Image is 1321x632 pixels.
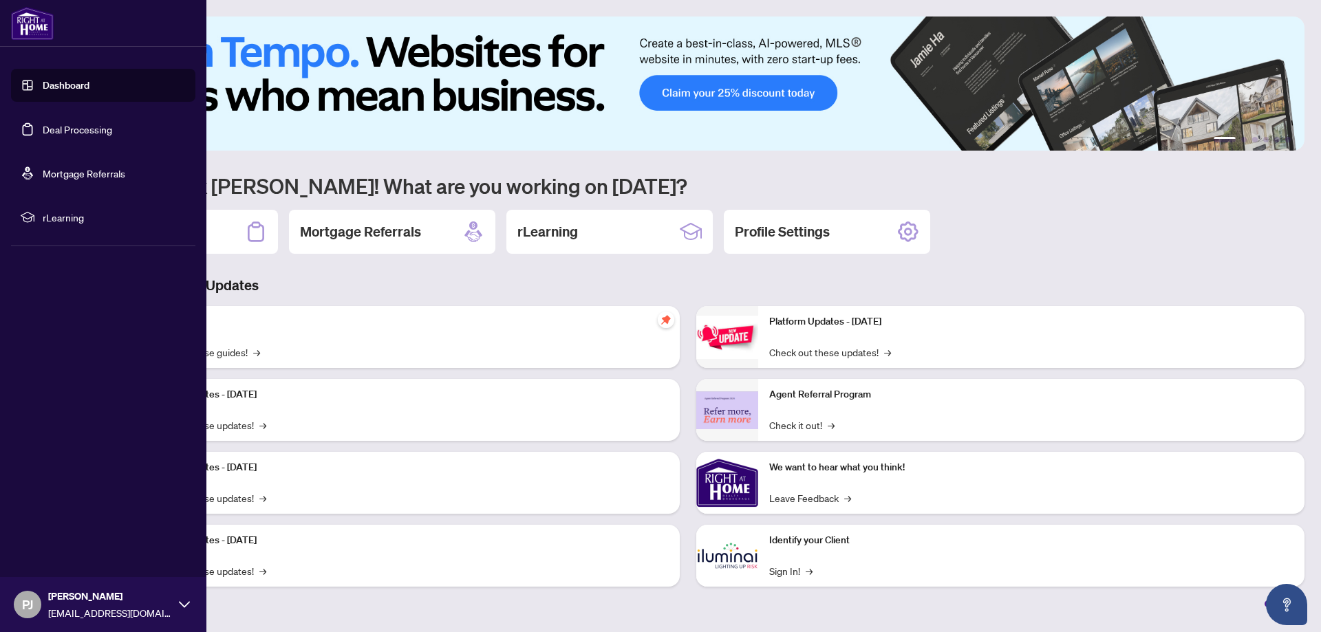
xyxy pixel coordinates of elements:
[259,490,266,505] span: →
[844,490,851,505] span: →
[72,276,1304,295] h3: Brokerage & Industry Updates
[1241,137,1247,142] button: 2
[11,7,54,40] img: logo
[517,222,578,241] h2: rLearning
[696,525,758,587] img: Identify your Client
[884,345,891,360] span: →
[1263,137,1269,142] button: 4
[144,533,669,548] p: Platform Updates - [DATE]
[300,222,421,241] h2: Mortgage Referrals
[828,417,835,433] span: →
[696,316,758,359] img: Platform Updates - June 23, 2025
[1252,137,1258,142] button: 3
[769,533,1293,548] p: Identify your Client
[769,387,1293,402] p: Agent Referral Program
[1274,137,1280,142] button: 5
[144,460,669,475] p: Platform Updates - [DATE]
[259,417,266,433] span: →
[48,589,172,604] span: [PERSON_NAME]
[696,391,758,429] img: Agent Referral Program
[769,460,1293,475] p: We want to hear what you think!
[1214,137,1236,142] button: 1
[144,314,669,329] p: Self-Help
[735,222,830,241] h2: Profile Settings
[72,17,1304,151] img: Slide 0
[43,123,112,135] a: Deal Processing
[658,312,674,328] span: pushpin
[253,345,260,360] span: →
[769,314,1293,329] p: Platform Updates - [DATE]
[769,417,835,433] a: Check it out!→
[43,210,186,225] span: rLearning
[144,387,669,402] p: Platform Updates - [DATE]
[43,79,89,91] a: Dashboard
[1285,137,1291,142] button: 6
[43,167,125,179] a: Mortgage Referrals
[769,490,851,505] a: Leave Feedback→
[806,563,813,578] span: →
[769,345,891,360] a: Check out these updates!→
[22,595,33,614] span: PJ
[696,452,758,514] img: We want to hear what you think!
[1266,584,1307,625] button: Open asap
[769,563,813,578] a: Sign In!→
[48,605,172,620] span: [EMAIL_ADDRESS][DOMAIN_NAME]
[259,563,266,578] span: →
[72,173,1304,199] h1: Welcome back [PERSON_NAME]! What are you working on [DATE]?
